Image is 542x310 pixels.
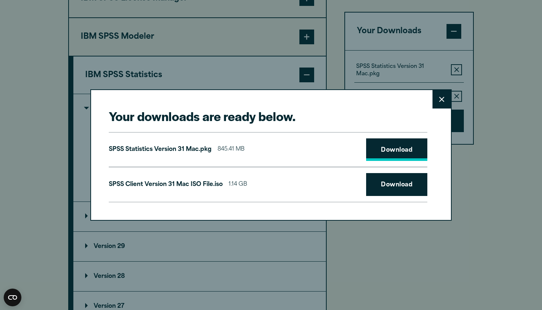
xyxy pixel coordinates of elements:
[4,289,21,306] svg: CookieBot Widget Icon
[109,108,427,124] h2: Your downloads are ready below.
[218,144,244,155] span: 845.41 MB
[366,173,427,196] a: Download
[366,138,427,161] a: Download
[229,179,247,190] span: 1.14 GB
[109,179,223,190] p: SPSS Client Version 31 Mac ISO File.iso
[109,144,212,155] p: SPSS Statistics Version 31 Mac.pkg
[4,289,21,306] button: Open CMP widget
[4,289,21,306] div: CookieBot Widget Contents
